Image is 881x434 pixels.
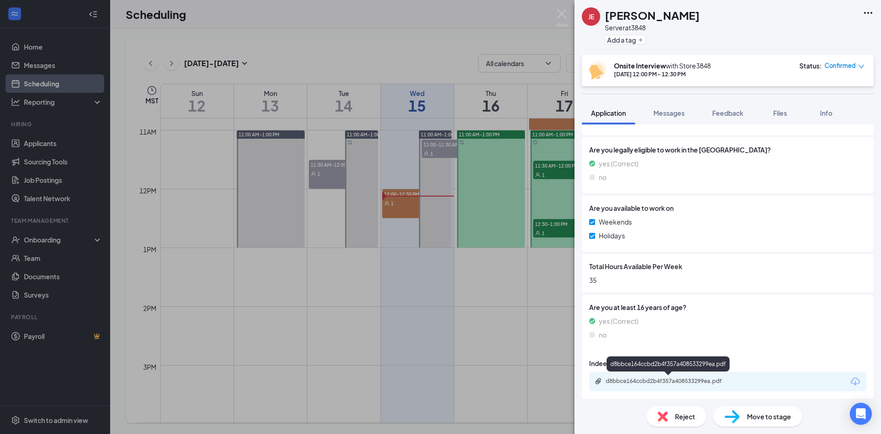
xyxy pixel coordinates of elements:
span: Total Hours Available Per Week [589,261,682,271]
svg: Download [850,376,861,387]
a: Paperclipd8bbce164ccbd2b4f357a408533299ea.pdf [595,378,743,386]
span: Are you available to work on [589,203,674,213]
div: [DATE] 12:00 PM - 12:30 PM [614,70,711,78]
div: JE [588,12,594,21]
span: Are you at least 16 years of age? [589,302,866,312]
svg: Paperclip [595,378,602,385]
span: Files [773,109,787,117]
span: Holidays [599,231,625,241]
span: Confirmed [825,61,856,70]
span: no [599,172,607,182]
span: yes (Correct) [599,158,638,169]
span: yes (Correct) [599,316,638,326]
span: Reject [675,411,695,422]
span: no [599,330,607,340]
span: 35 [589,275,866,285]
svg: Plus [638,37,643,43]
span: Info [820,109,832,117]
span: Feedback [712,109,743,117]
span: Are you legally eligible to work in the [GEOGRAPHIC_DATA]? [589,145,866,155]
span: Messages [653,109,685,117]
span: down [858,63,864,70]
b: Onsite Interview [614,62,666,70]
div: with Store3848 [614,61,711,70]
h1: [PERSON_NAME] [605,7,700,23]
div: Server at 3848 [605,23,700,32]
span: Move to stage [747,411,791,422]
div: Open Intercom Messenger [850,403,872,425]
svg: Ellipses [863,7,874,18]
span: Weekends [599,217,632,227]
span: Indeed Resume [589,358,637,368]
button: PlusAdd a tag [605,35,646,45]
div: Status : [799,61,822,70]
span: Application [591,109,626,117]
div: d8bbce164ccbd2b4f357a408533299ea.pdf [606,378,734,385]
div: d8bbce164ccbd2b4f357a408533299ea.pdf [607,356,730,372]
